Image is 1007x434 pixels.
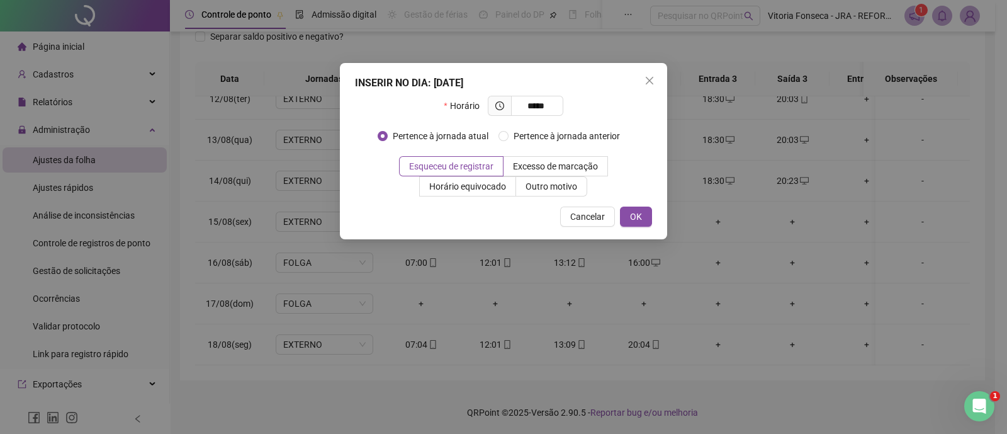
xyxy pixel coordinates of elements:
[513,161,598,171] span: Excesso de marcação
[570,210,605,224] span: Cancelar
[495,101,504,110] span: clock-circle
[560,207,615,227] button: Cancelar
[409,161,493,171] span: Esqueceu de registrar
[509,129,625,143] span: Pertence à jornada anterior
[964,391,994,421] iframe: Intercom live chat
[990,391,1000,401] span: 1
[644,76,655,86] span: close
[526,181,577,191] span: Outro motivo
[429,181,506,191] span: Horário equivocado
[388,129,493,143] span: Pertence à jornada atual
[620,207,652,227] button: OK
[639,71,660,91] button: Close
[444,96,487,116] label: Horário
[355,76,652,91] div: INSERIR NO DIA : [DATE]
[630,210,642,224] span: OK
